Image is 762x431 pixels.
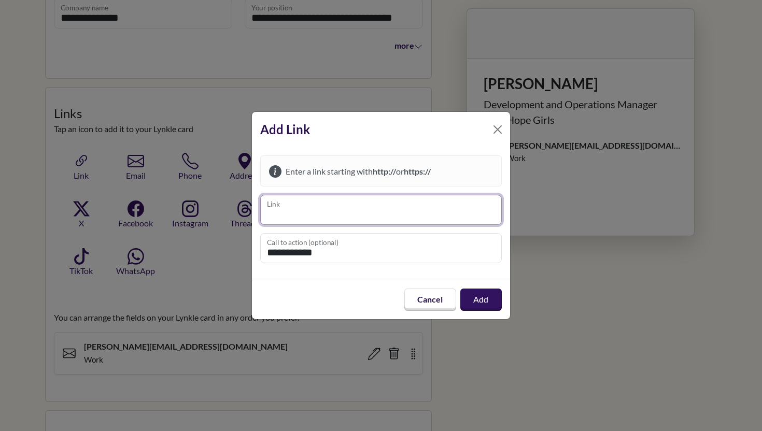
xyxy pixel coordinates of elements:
[489,121,506,138] button: Close
[460,289,502,311] button: Add
[286,166,431,176] span: Enter a link starting with or
[260,122,310,137] strong: Add Link
[404,166,431,176] strong: https://
[404,289,456,311] button: Cancel
[373,166,396,176] strong: http://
